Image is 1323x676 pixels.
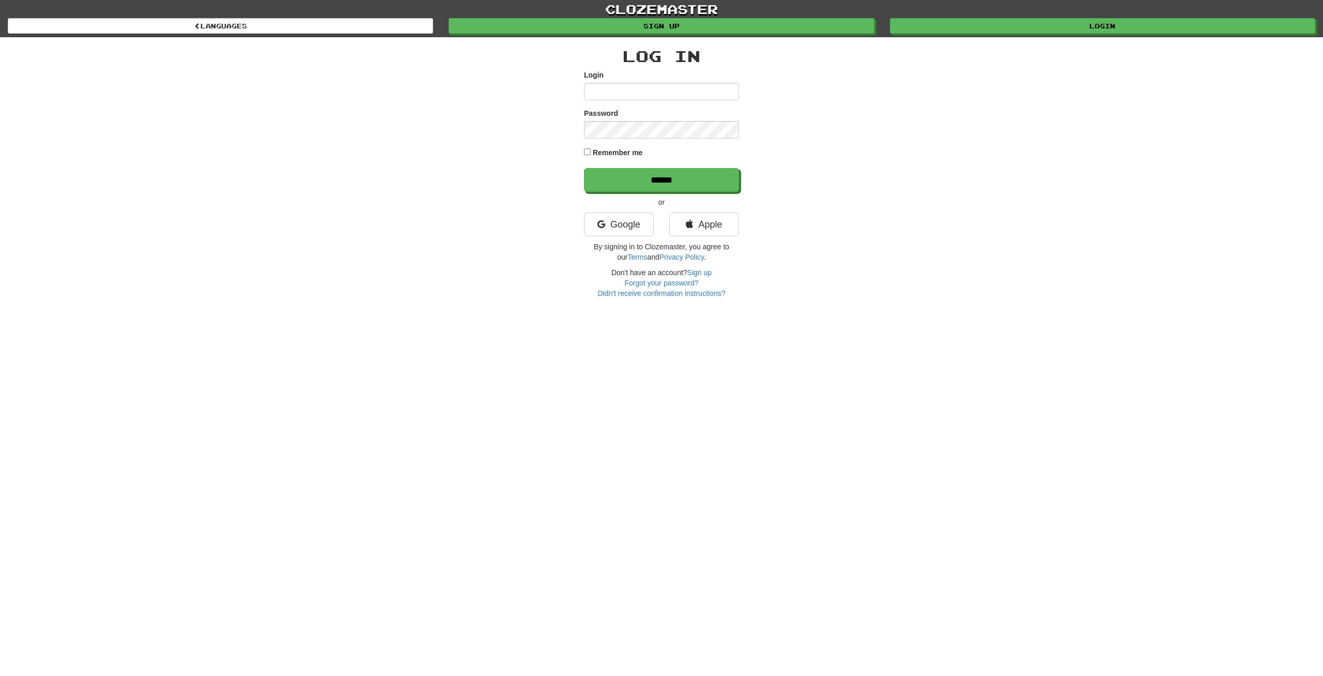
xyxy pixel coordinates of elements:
a: Sign up [449,18,874,34]
div: Don't have an account? [584,267,739,298]
label: Password [584,108,618,118]
a: Apple [669,213,739,236]
a: Terms [627,253,647,261]
p: By signing in to Clozemaster, you agree to our and . [584,242,739,262]
a: Forgot your password? [624,279,698,287]
a: Login [890,18,1315,34]
label: Login [584,70,604,80]
a: Didn't receive confirmation instructions? [597,289,725,297]
a: Sign up [687,268,712,277]
a: Google [584,213,654,236]
p: or [584,197,739,207]
h2: Log In [584,48,739,65]
label: Remember me [593,147,643,158]
a: Privacy Policy [659,253,704,261]
a: Languages [8,18,433,34]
